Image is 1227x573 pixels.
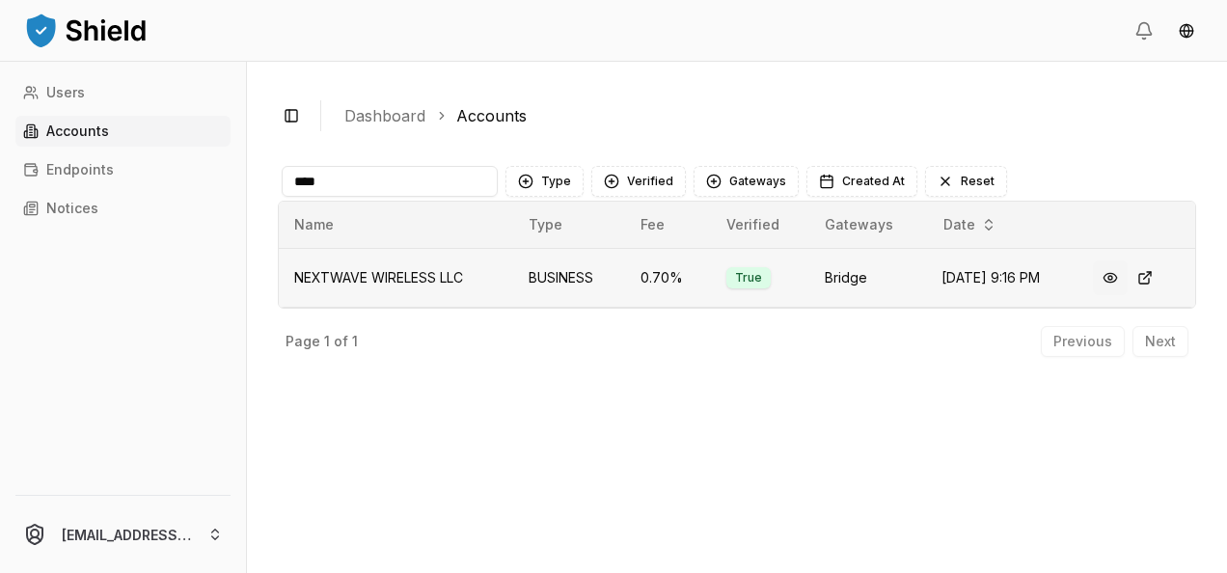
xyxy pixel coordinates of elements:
[344,104,1181,127] nav: breadcrumb
[936,209,1004,240] button: Date
[344,104,425,127] a: Dashboard
[456,104,527,127] a: Accounts
[625,202,711,248] th: Fee
[46,163,114,177] p: Endpoints
[46,202,98,215] p: Notices
[591,166,686,197] button: Verified
[941,269,1040,286] span: [DATE] 9:16 PM
[842,174,905,189] span: Created At
[324,335,330,348] p: 1
[352,335,358,348] p: 1
[334,335,348,348] p: of
[641,269,683,286] span: 0.70 %
[8,504,238,565] button: [EMAIL_ADDRESS][DOMAIN_NAME]
[279,202,513,248] th: Name
[694,166,799,197] button: Gateways
[15,77,231,108] a: Users
[286,335,320,348] p: Page
[15,116,231,147] a: Accounts
[294,269,463,286] span: NEXTWAVE WIRELESS LLC
[513,248,625,307] td: BUSINESS
[711,202,809,248] th: Verified
[513,202,625,248] th: Type
[806,166,917,197] button: Created At
[15,154,231,185] a: Endpoints
[505,166,584,197] button: Type
[62,525,192,545] p: [EMAIL_ADDRESS][DOMAIN_NAME]
[23,11,149,49] img: ShieldPay Logo
[825,269,867,286] span: Bridge
[925,166,1007,197] button: Reset filters
[46,124,109,138] p: Accounts
[15,193,231,224] a: Notices
[46,86,85,99] p: Users
[809,202,926,248] th: Gateways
